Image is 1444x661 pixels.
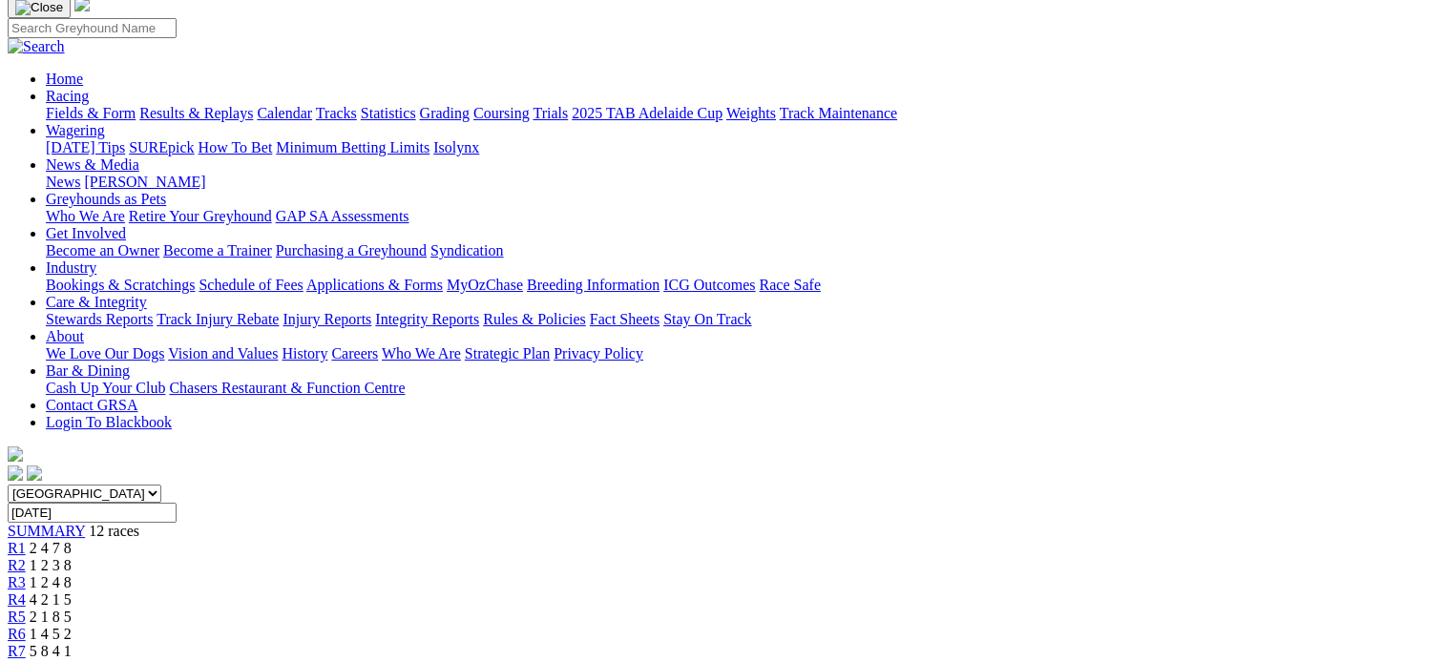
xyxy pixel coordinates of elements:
[46,294,147,310] a: Care & Integrity
[420,105,470,121] a: Grading
[8,18,177,38] input: Search
[129,208,272,224] a: Retire Your Greyhound
[316,105,357,121] a: Tracks
[8,574,26,590] a: R3
[129,139,194,155] a: SUREpick
[8,465,23,481] img: facebook.svg
[780,105,897,121] a: Track Maintenance
[46,311,153,327] a: Stewards Reports
[30,591,72,608] span: 4 2 1 5
[46,328,84,344] a: About
[30,540,72,556] span: 2 4 7 8
[8,626,26,642] a: R6
[46,174,1436,191] div: News & Media
[276,208,409,224] a: GAP SA Assessments
[84,174,205,190] a: [PERSON_NAME]
[46,156,139,173] a: News & Media
[30,609,72,625] span: 2 1 8 5
[8,540,26,556] a: R1
[46,242,1436,259] div: Get Involved
[533,105,568,121] a: Trials
[199,139,273,155] a: How To Bet
[590,311,659,327] a: Fact Sheets
[8,609,26,625] a: R5
[30,574,72,590] span: 1 2 4 8
[8,503,177,523] input: Select date
[139,105,253,121] a: Results & Replays
[46,362,130,379] a: Bar & Dining
[663,311,751,327] a: Stay On Track
[46,414,172,430] a: Login To Blackbook
[46,71,83,87] a: Home
[430,242,503,258] a: Syndication
[527,277,659,293] a: Breeding Information
[46,208,1436,225] div: Greyhounds as Pets
[361,105,416,121] a: Statistics
[465,345,550,361] a: Strategic Plan
[169,380,405,396] a: Chasers Restaurant & Function Centre
[30,626,72,642] span: 1 4 5 2
[46,139,125,155] a: [DATE] Tips
[759,277,820,293] a: Race Safe
[8,38,65,55] img: Search
[572,105,722,121] a: 2025 TAB Adelaide Cup
[157,311,279,327] a: Track Injury Rebate
[473,105,530,121] a: Coursing
[46,397,137,413] a: Contact GRSA
[46,174,80,190] a: News
[306,277,443,293] a: Applications & Forms
[46,105,136,121] a: Fields & Form
[46,380,165,396] a: Cash Up Your Club
[46,345,164,361] a: We Love Our Dogs
[30,643,72,659] span: 5 8 4 1
[163,242,272,258] a: Become a Trainer
[46,380,1436,397] div: Bar & Dining
[46,277,195,293] a: Bookings & Scratchings
[726,105,776,121] a: Weights
[27,465,42,481] img: twitter.svg
[276,242,427,258] a: Purchasing a Greyhound
[46,139,1436,156] div: Wagering
[46,122,105,138] a: Wagering
[8,591,26,608] a: R4
[8,643,26,659] a: R7
[433,139,479,155] a: Isolynx
[447,277,523,293] a: MyOzChase
[663,277,755,293] a: ICG Outcomes
[89,523,139,539] span: 12 races
[283,311,371,327] a: Injury Reports
[46,191,166,207] a: Greyhounds as Pets
[46,242,159,258] a: Become an Owner
[199,277,303,293] a: Schedule of Fees
[483,311,586,327] a: Rules & Policies
[46,105,1436,122] div: Racing
[46,311,1436,328] div: Care & Integrity
[8,523,85,539] a: SUMMARY
[331,345,378,361] a: Careers
[46,277,1436,294] div: Industry
[282,345,327,361] a: History
[375,311,479,327] a: Integrity Reports
[168,345,278,361] a: Vision and Values
[382,345,461,361] a: Who We Are
[30,557,72,573] span: 1 2 3 8
[46,345,1436,362] div: About
[46,225,126,241] a: Get Involved
[46,208,125,224] a: Who We Are
[8,446,23,462] img: logo-grsa-white.png
[554,345,643,361] a: Privacy Policy
[8,557,26,573] a: R2
[257,105,312,121] a: Calendar
[276,139,429,155] a: Minimum Betting Limits
[46,88,89,104] a: Racing
[46,259,96,276] a: Industry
